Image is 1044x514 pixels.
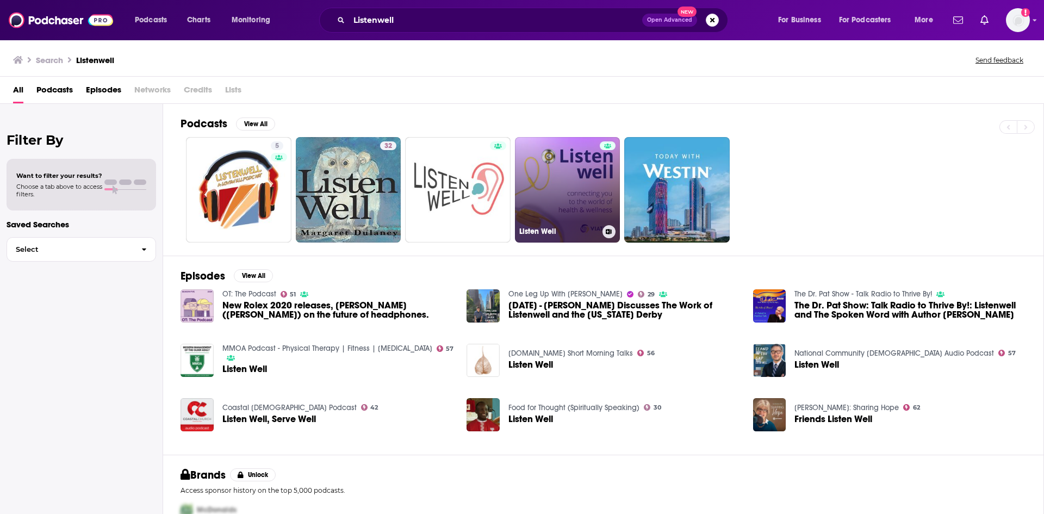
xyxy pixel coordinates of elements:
a: Coastal Church Podcast [222,403,357,412]
span: Select [7,246,133,253]
a: Joni Eareckson Tada: Sharing Hope [794,403,899,412]
h2: Podcasts [181,117,227,131]
a: PodcastsView All [181,117,275,131]
h3: Listenwell [76,55,114,65]
a: Dhammatalks.org Short Morning Talks [508,349,633,358]
a: The Dr. Pat Show - Talk Radio to Thrive By! [794,289,932,299]
a: 29 [638,291,655,298]
a: Podcasts [36,81,73,103]
p: Saved Searches [7,219,156,230]
a: Food for Thought (Spiritually Speaking) [508,403,639,412]
button: open menu [770,11,835,29]
span: Charts [187,13,210,28]
button: open menu [224,11,284,29]
a: The Dr. Pat Show: Talk Radio to Thrive By!: Listenwell and The Spoken Word with Author Margaret D... [753,289,786,323]
a: 57 [998,350,1016,356]
span: Networks [134,81,171,103]
button: View All [236,117,275,131]
a: 5 [186,137,291,243]
span: [DATE] - [PERSON_NAME] Discusses The Work of Listenwell and the [US_STATE] Derby [508,301,740,319]
span: More [915,13,933,28]
a: New Rolex 2020 releases, Jacobi Anstruther (Iris Listenwell) on the future of headphones. [222,301,454,319]
a: Listen Well [222,364,267,374]
span: 5 [275,141,279,152]
a: 32 [296,137,401,243]
a: 56 [637,350,655,356]
h2: Brands [181,468,226,482]
img: Listen Well [181,344,214,377]
img: Listen Well [467,344,500,377]
span: For Business [778,13,821,28]
a: 42 [361,404,378,411]
span: 42 [370,405,378,410]
span: Lists [225,81,241,103]
a: 57 [437,345,454,352]
span: Credits [184,81,212,103]
span: 51 [290,292,296,297]
a: Charts [180,11,217,29]
button: open menu [127,11,181,29]
span: Open Advanced [647,17,692,23]
a: The Dr. Pat Show: Talk Radio to Thrive By!: Listenwell and The Spoken Word with Author Margaret D... [794,301,1026,319]
a: Listen Well, Serve Well [222,414,316,424]
a: 62 [903,404,920,411]
svg: Add a profile image [1021,8,1030,17]
a: OT: The Podcast [222,289,276,299]
img: Listen Well, Serve Well [181,398,214,431]
h2: Episodes [181,269,225,283]
img: 12-26-20 - Margaret Dulaney Discusses The Work of Listenwell and the Kentucky Derby [467,289,500,323]
a: 5 [271,141,283,150]
button: Show profile menu [1006,8,1030,32]
h3: Search [36,55,63,65]
span: All [13,81,23,103]
a: 12-26-20 - Margaret Dulaney Discusses The Work of Listenwell and the Kentucky Derby [508,301,740,319]
span: 30 [654,405,661,410]
img: Listen Well [467,398,500,431]
img: Listen Well [753,344,786,377]
span: 57 [1008,351,1016,356]
span: 29 [648,292,655,297]
h3: Listen Well [519,227,598,236]
a: Friends Listen Well [794,414,872,424]
span: Want to filter your results? [16,172,102,179]
img: User Profile [1006,8,1030,32]
span: 62 [913,405,920,410]
a: 51 [281,291,296,298]
a: Friends Listen Well [753,398,786,431]
p: Access sponsor history on the top 5,000 podcasts. [181,486,1026,494]
span: Listen Well [508,414,553,424]
div: Search podcasts, credits, & more... [330,8,738,33]
a: Show notifications dropdown [949,11,967,29]
span: Monitoring [232,13,270,28]
button: Unlock [230,468,276,481]
span: New [678,7,697,17]
span: Choose a tab above to access filters. [16,183,102,198]
button: Open AdvancedNew [642,14,697,27]
a: Listen Well [508,360,553,369]
a: New Rolex 2020 releases, Jacobi Anstruther (Iris Listenwell) on the future of headphones. [181,289,214,323]
h2: Filter By [7,132,156,148]
span: 32 [384,141,392,152]
input: Search podcasts, credits, & more... [349,11,642,29]
span: Logged in as kirstycam [1006,8,1030,32]
a: Listen Well [794,360,839,369]
a: Episodes [86,81,121,103]
a: 32 [380,141,396,150]
span: 57 [446,346,453,351]
img: Podchaser - Follow, Share and Rate Podcasts [9,10,113,30]
a: Show notifications dropdown [976,11,993,29]
a: National Community Church Audio Podcast [794,349,994,358]
button: View All [234,269,273,282]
